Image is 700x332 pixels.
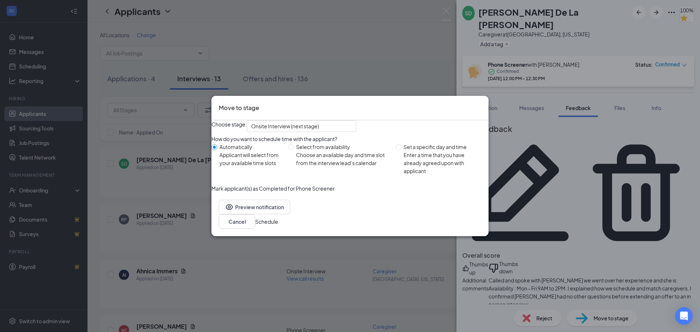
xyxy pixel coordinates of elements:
div: Automatically [219,143,282,151]
h3: Move to stage [219,103,259,113]
p: Mark applicant(s) as Completed for Phone Screener [211,184,489,192]
div: Open Intercom Messenger [675,307,693,325]
button: EyePreview notification [219,200,290,214]
span: Choose stage: [211,120,247,132]
svg: Eye [225,203,234,211]
span: Onsite Interview (next stage) [251,121,319,132]
button: Cancel [219,214,255,229]
div: Select from availability [296,143,390,151]
div: Set a specific day and time [404,143,483,151]
button: Schedule [255,218,278,226]
div: How do you want to schedule time with the applicant? [211,135,489,143]
div: Applicant will select from your available time slots [219,151,282,167]
div: Enter a time that you have already agreed upon with applicant [404,151,483,175]
div: Choose an available day and time slot from the interview lead’s calendar [296,151,390,167]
